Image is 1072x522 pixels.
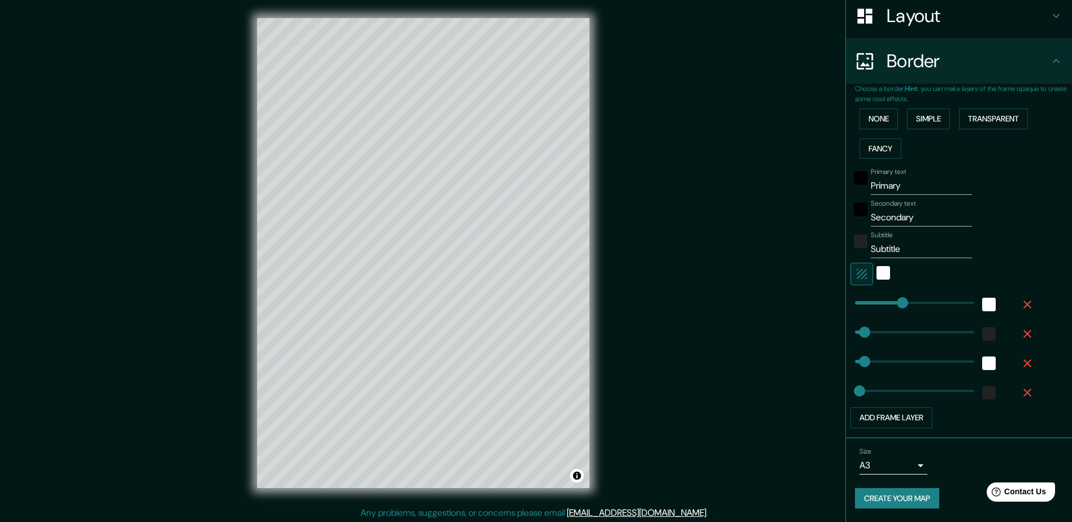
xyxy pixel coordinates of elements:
button: color-222222 [854,234,867,248]
button: color-222222 [982,386,996,399]
button: Simple [907,108,950,129]
b: Hint [905,84,918,93]
label: Size [860,446,871,456]
label: Secondary text [871,199,916,208]
label: Primary text [871,167,906,177]
div: . [708,506,710,520]
button: Add frame layer [850,407,932,428]
button: white [982,356,996,370]
button: white [982,298,996,311]
button: black [854,171,867,185]
div: A3 [860,456,927,475]
p: Choose a border. : you can make layers of the frame opaque to create some cool effects. [855,84,1072,104]
label: Subtitle [871,230,893,240]
button: color-222222 [982,327,996,341]
button: black [854,203,867,216]
iframe: Help widget launcher [971,478,1060,510]
button: white [876,266,890,280]
p: Any problems, suggestions, or concerns please email . [361,506,708,520]
h4: Layout [887,5,1049,27]
div: Border [846,38,1072,84]
button: Transparent [959,108,1028,129]
h4: Border [887,50,1049,72]
button: Create your map [855,488,939,509]
button: Toggle attribution [570,469,584,482]
button: None [860,108,898,129]
a: [EMAIL_ADDRESS][DOMAIN_NAME] [567,507,706,519]
button: Fancy [860,138,901,159]
div: . [710,506,712,520]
